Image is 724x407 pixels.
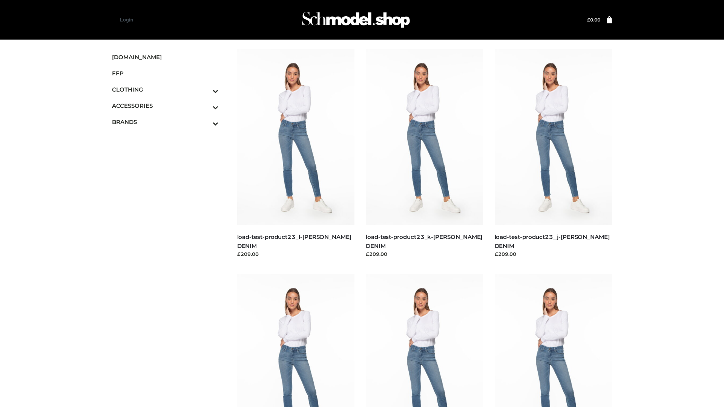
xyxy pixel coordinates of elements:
img: Schmodel Admin 964 [299,5,413,35]
a: [DOMAIN_NAME] [112,49,218,65]
a: ACCESSORIESToggle Submenu [112,98,218,114]
a: Login [120,17,133,23]
div: £209.00 [237,250,355,258]
span: BRANDS [112,118,218,126]
span: FFP [112,69,218,78]
bdi: 0.00 [587,17,600,23]
a: load-test-product23_k-[PERSON_NAME] DENIM [366,233,482,249]
div: £209.00 [366,250,483,258]
button: Toggle Submenu [192,114,218,130]
span: [DOMAIN_NAME] [112,53,218,61]
a: FFP [112,65,218,81]
a: load-test-product23_j-[PERSON_NAME] DENIM [495,233,610,249]
a: BRANDSToggle Submenu [112,114,218,130]
a: £0.00 [587,17,600,23]
span: £ [587,17,590,23]
div: £209.00 [495,250,612,258]
span: CLOTHING [112,85,218,94]
button: Toggle Submenu [192,81,218,98]
a: CLOTHINGToggle Submenu [112,81,218,98]
span: ACCESSORIES [112,101,218,110]
button: Toggle Submenu [192,98,218,114]
a: load-test-product23_l-[PERSON_NAME] DENIM [237,233,351,249]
